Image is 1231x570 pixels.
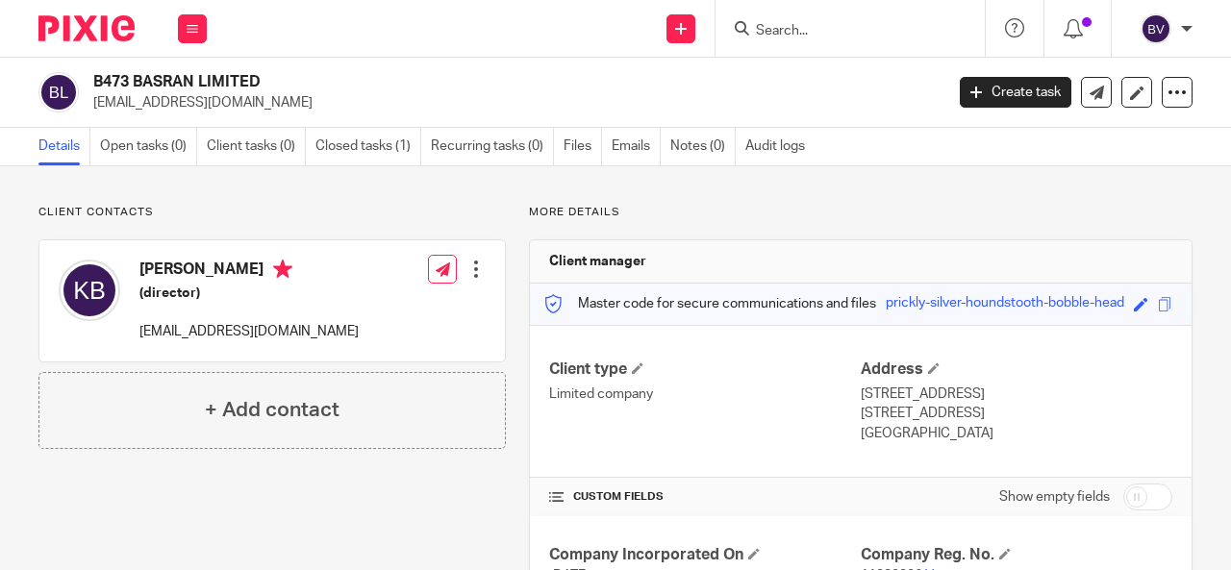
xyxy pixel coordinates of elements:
span: Edit Company Reg. No. [999,548,1011,559]
h2: B473 BASRAN LIMITED [93,72,764,92]
p: [EMAIL_ADDRESS][DOMAIN_NAME] [93,93,931,112]
a: Notes (0) [670,128,736,165]
a: Emails [612,128,661,165]
a: Recurring tasks (0) [431,128,554,165]
p: Client contacts [38,205,506,220]
h4: Company Incorporated On [549,545,861,565]
input: Search [754,23,927,40]
h4: Address [861,359,1172,380]
h4: Client type [549,359,861,380]
label: Show empty fields [999,487,1110,507]
a: Edit client [1121,77,1152,108]
span: Edit Address [928,362,940,374]
a: Audit logs [745,128,815,165]
img: svg%3E [59,260,120,321]
h4: Company Reg. No. [861,545,1172,565]
p: [GEOGRAPHIC_DATA] [861,424,1172,443]
span: Edit Company Incorporated On [748,548,760,559]
img: Pixie [38,15,135,41]
h4: CUSTOM FIELDS [549,489,861,505]
h4: + Add contact [205,395,339,425]
a: Send new email [1081,77,1112,108]
p: Limited company [549,384,861,404]
span: Edit code [1134,297,1148,311]
p: More details [529,205,1193,220]
p: [STREET_ADDRESS] [861,404,1172,423]
img: svg%3E [1141,13,1171,44]
p: [EMAIL_ADDRESS][DOMAIN_NAME] [139,322,359,341]
p: Master code for secure communications and files [544,294,876,313]
p: [STREET_ADDRESS] [861,384,1172,404]
a: Closed tasks (1) [315,128,421,165]
div: prickly-silver-houndstooth-bobble-head [886,293,1124,315]
a: Files [564,128,602,165]
h4: [PERSON_NAME] [139,260,359,284]
a: Details [38,128,90,165]
i: Primary [273,260,292,279]
span: Change Client type [632,362,643,374]
h5: (director) [139,284,359,303]
h3: Client manager [549,252,646,271]
img: svg%3E [38,72,79,112]
span: Copy to clipboard [1158,297,1172,311]
a: Open tasks (0) [100,128,197,165]
a: Client tasks (0) [207,128,306,165]
a: Create task [960,77,1071,108]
